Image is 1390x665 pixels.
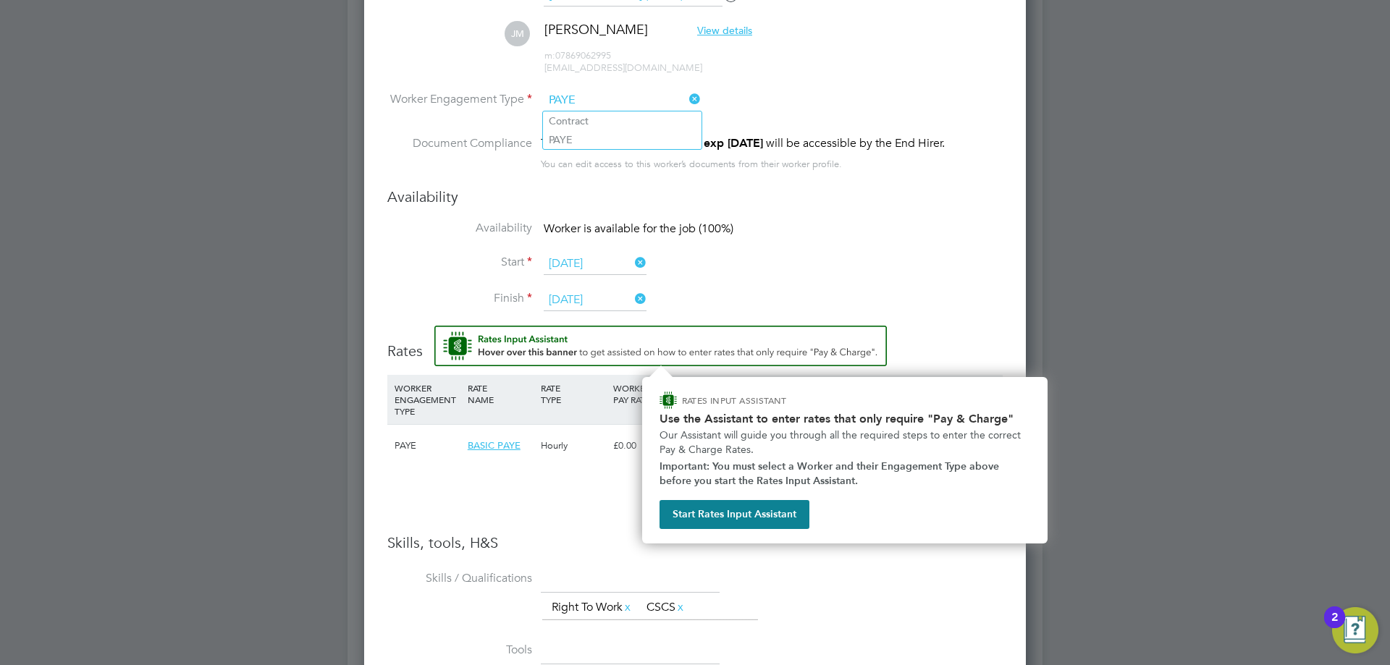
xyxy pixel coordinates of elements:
label: Finish [387,291,532,306]
li: Right To Work [546,598,639,617]
label: Skills / Qualifications [387,571,532,586]
button: Start Rates Input Assistant [660,500,809,529]
div: RATE NAME [464,375,537,412]
div: HOLIDAY PAY [683,375,756,412]
h2: Use the Assistant to enter rates that only require "Pay & Charge" [660,412,1030,425]
div: WORKER ENGAGEMENT TYPE [391,375,464,424]
div: RATE TYPE [537,375,610,412]
label: Availability [387,221,532,236]
span: [PERSON_NAME] [544,21,648,38]
span: BASIC PAYE [468,439,521,452]
b: NPORS exp [DATE] [660,136,763,150]
strong: Important: You must select a Worker and their Engagement Type above before you start the Rates In... [660,460,1002,487]
p: Our Assistant will guide you through all the required steps to enter the correct Pay & Charge Rates. [660,428,1030,457]
div: Hourly [537,425,610,467]
p: RATES INPUT ASSISTANT [682,394,864,407]
button: Open Resource Center, 2 new notifications [1332,607,1378,653]
div: EMPLOYER COST [756,375,829,412]
h3: Rates [387,326,1003,360]
input: Select one [544,289,646,311]
img: ENGAGE Assistant Icon [660,391,677,409]
label: Worker Engagement Type [387,92,532,107]
span: 07869062995 [544,49,611,62]
div: How to input Rates that only require Pay & Charge [642,377,1048,543]
span: [EMAIL_ADDRESS][DOMAIN_NAME] [544,62,702,74]
span: Worker is available for the job (100%) [544,221,733,236]
li: PAYE [543,130,702,149]
label: Start [387,255,532,270]
span: JM [505,21,530,46]
div: PAYE [391,425,464,467]
div: AGENCY MARKUP [829,375,902,412]
input: Select one [544,253,646,275]
li: Contract [543,111,702,130]
button: Rate Assistant [434,326,887,366]
h3: Skills, tools, H&S [387,533,1003,552]
input: Select one [544,90,701,111]
div: WORKER PAY RATE [610,375,683,412]
label: Document Compliance [387,135,532,170]
div: 2 [1331,617,1338,636]
span: m: [544,49,555,62]
li: CSCS [641,598,691,617]
div: The worker’s document will be accessible by the End Hirer. [541,135,945,152]
label: Tools [387,643,532,658]
a: x [623,598,633,617]
a: x [675,598,686,617]
div: You can edit access to this worker’s documents from their worker profile. [541,156,842,173]
span: View details [697,24,752,37]
div: AGENCY CHARGE RATE [902,375,951,424]
div: £0.00 [610,425,683,467]
h3: Availability [387,187,1003,206]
